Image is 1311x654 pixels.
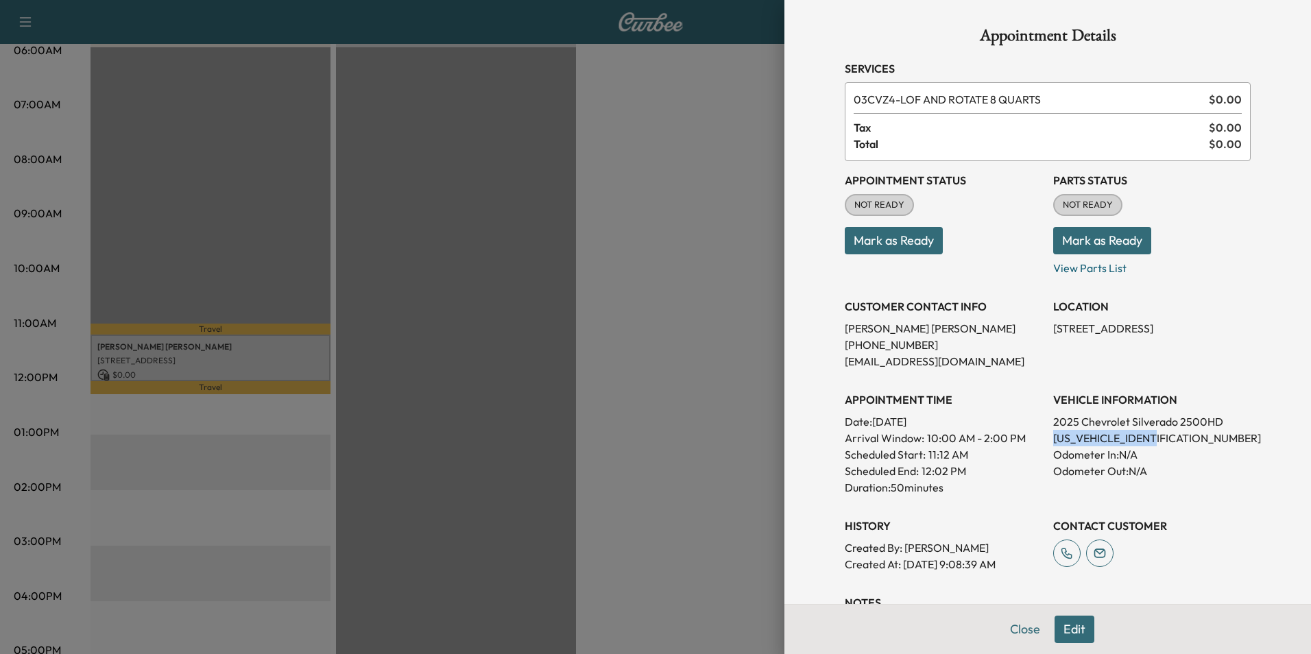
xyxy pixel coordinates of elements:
h3: NOTES [845,594,1251,611]
p: [US_VEHICLE_IDENTIFICATION_NUMBER] [1053,430,1251,446]
span: Total [854,136,1209,152]
h3: LOCATION [1053,298,1251,315]
h3: Services [845,60,1251,77]
p: 11:12 AM [928,446,968,463]
h3: Appointment Status [845,172,1042,189]
span: $ 0.00 [1209,91,1242,108]
h3: CUSTOMER CONTACT INFO [845,298,1042,315]
span: $ 0.00 [1209,136,1242,152]
p: Scheduled Start: [845,446,926,463]
button: Close [1001,616,1049,643]
p: [PERSON_NAME] [PERSON_NAME] [845,320,1042,337]
p: Created At : [DATE] 9:08:39 AM [845,556,1042,572]
p: Scheduled End: [845,463,919,479]
p: 12:02 PM [922,463,966,479]
span: 10:00 AM - 2:00 PM [927,430,1026,446]
span: $ 0.00 [1209,119,1242,136]
span: NOT READY [1055,198,1121,212]
span: Tax [854,119,1209,136]
p: [PHONE_NUMBER] [845,337,1042,353]
p: 2025 Chevrolet Silverado 2500HD [1053,413,1251,430]
p: Odometer In: N/A [1053,446,1251,463]
h3: Parts Status [1053,172,1251,189]
h1: Appointment Details [845,27,1251,49]
p: Arrival Window: [845,430,1042,446]
p: View Parts List [1053,254,1251,276]
h3: History [845,518,1042,534]
h3: APPOINTMENT TIME [845,391,1042,408]
h3: CONTACT CUSTOMER [1053,518,1251,534]
button: Mark as Ready [845,227,943,254]
p: Created By : [PERSON_NAME] [845,540,1042,556]
button: Mark as Ready [1053,227,1151,254]
p: [EMAIL_ADDRESS][DOMAIN_NAME] [845,353,1042,370]
p: Duration: 50 minutes [845,479,1042,496]
button: Edit [1055,616,1094,643]
span: LOF AND ROTATE 8 QUARTS [854,91,1203,108]
p: [STREET_ADDRESS] [1053,320,1251,337]
p: Date: [DATE] [845,413,1042,430]
p: Odometer Out: N/A [1053,463,1251,479]
h3: VEHICLE INFORMATION [1053,391,1251,408]
span: NOT READY [846,198,913,212]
